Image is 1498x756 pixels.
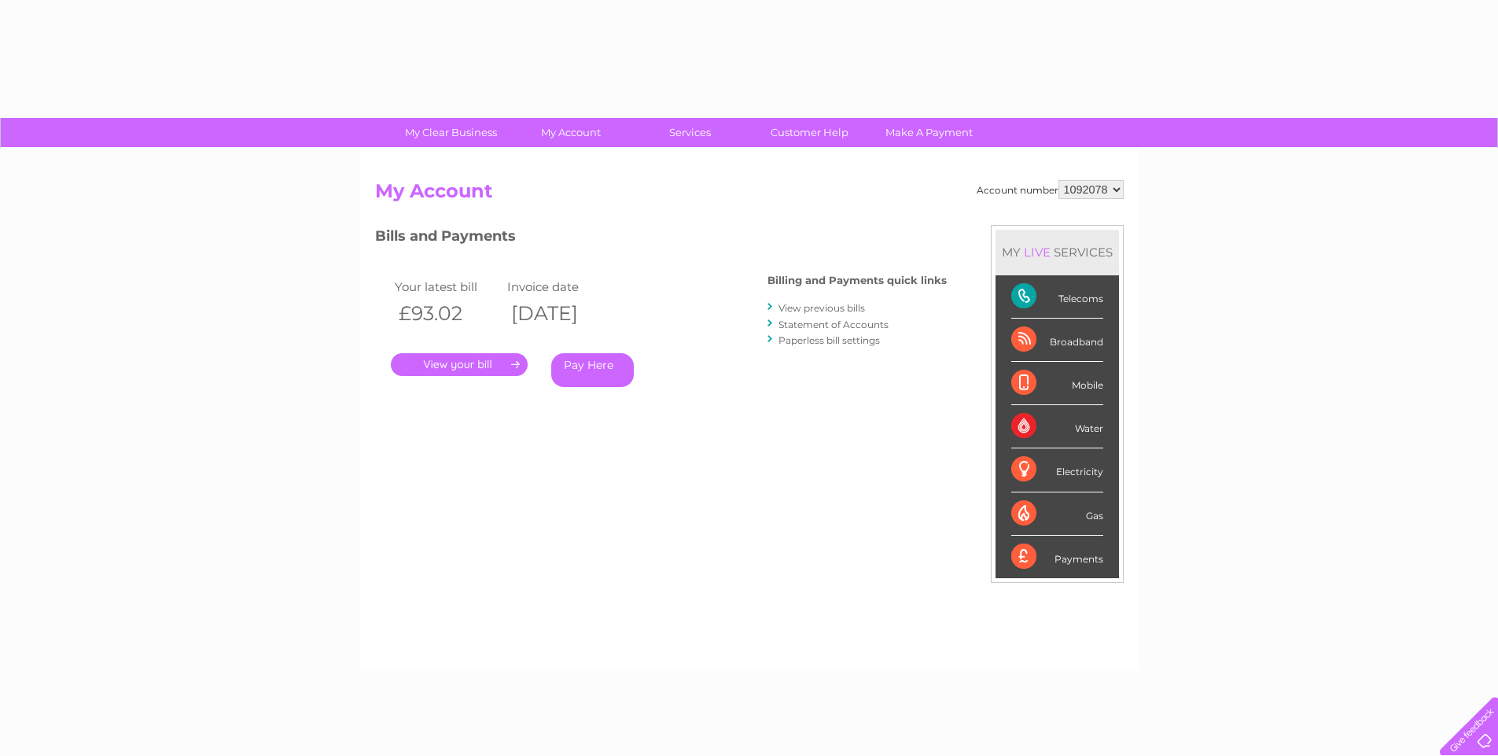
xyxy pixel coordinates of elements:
a: Pay Here [551,353,634,387]
div: MY SERVICES [996,230,1119,275]
div: Account number [977,180,1124,199]
div: Broadband [1011,319,1103,362]
div: Mobile [1011,362,1103,405]
td: Invoice date [503,276,616,297]
div: Telecoms [1011,275,1103,319]
th: £93.02 [391,297,504,330]
div: Payments [1011,536,1103,578]
div: Water [1011,405,1103,448]
a: My Clear Business [386,118,516,147]
a: Make A Payment [864,118,994,147]
a: Services [625,118,755,147]
a: Statement of Accounts [778,319,889,330]
div: Electricity [1011,448,1103,492]
td: Your latest bill [391,276,504,297]
a: Paperless bill settings [778,334,880,346]
a: . [391,353,528,376]
a: My Account [506,118,635,147]
h3: Bills and Payments [375,225,947,253]
div: Gas [1011,492,1103,536]
th: [DATE] [503,297,616,330]
div: LIVE [1021,245,1054,260]
a: View previous bills [778,302,865,314]
a: Customer Help [745,118,874,147]
h2: My Account [375,180,1124,210]
h4: Billing and Payments quick links [767,275,947,286]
